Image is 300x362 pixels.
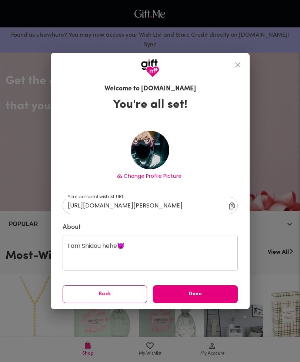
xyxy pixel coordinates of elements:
span: Done [153,290,238,298]
h6: Welcome to [DOMAIN_NAME] [104,84,196,94]
img: Avatar [131,131,169,169]
textarea: I am Shidou hehe😈 [68,242,233,263]
h3: You're all set! [113,97,187,112]
span: Back [63,290,147,298]
button: Back [63,285,147,303]
label: About [63,223,238,232]
span: Change Profile Picture [124,172,181,180]
button: Done [153,285,238,303]
img: GiftMe Logo [141,59,159,77]
button: close [229,56,247,74]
